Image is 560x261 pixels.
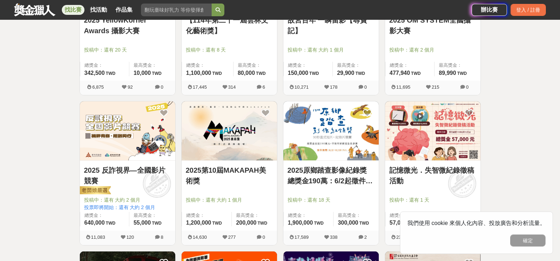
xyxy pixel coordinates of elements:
[161,235,163,240] span: 8
[510,235,546,247] button: 確定
[193,235,207,240] span: 14,630
[193,84,207,90] span: 17,445
[330,235,338,240] span: 338
[337,70,354,76] span: 29,900
[390,212,429,219] span: 總獎金：
[258,221,267,226] span: TWD
[337,62,375,69] span: 最高獎金：
[389,15,476,36] a: 2025 OM SYSTEM全國攝影大賽
[92,84,104,90] span: 6,875
[84,62,125,69] span: 總獎金：
[106,71,115,76] span: TWD
[91,235,105,240] span: 11,083
[80,101,175,161] a: Cover Image
[106,221,115,226] span: TWD
[364,235,367,240] span: 2
[288,165,375,186] a: 2025原鄉踏查影像紀錄獎 總獎金190萬：6/2起徵件90秒內直式短片、紀錄片競賽
[152,71,161,76] span: TWD
[134,212,171,219] span: 最高獎金：
[472,4,507,16] a: 辦比賽
[186,165,273,186] a: 2025第10屆MAKAPAH美術獎
[288,196,375,204] span: 投稿中：還有 18 天
[161,84,163,90] span: 0
[330,84,338,90] span: 178
[338,220,358,226] span: 300,000
[288,70,308,76] span: 150,000
[134,62,171,69] span: 最高獎金：
[263,235,265,240] span: 0
[186,196,273,204] span: 投稿中：還有 大約 1 個月
[80,101,175,160] img: Cover Image
[364,84,367,90] span: 0
[407,220,546,226] span: 我們使用 cookie 來個人化內容、投放廣告和分析流量。
[283,101,379,161] a: Cover Image
[126,235,134,240] span: 120
[295,84,309,90] span: 10,271
[396,84,411,90] span: 11,695
[134,70,151,76] span: 10,000
[134,220,151,226] span: 55,000
[84,70,105,76] span: 342,500
[385,101,481,160] img: Cover Image
[432,84,440,90] span: 215
[182,101,277,160] img: Cover Image
[457,71,467,76] span: TWD
[84,165,171,186] a: 2025 反詐視界—全國影片競賽
[128,84,132,90] span: 92
[355,71,365,76] span: TWD
[288,46,375,54] span: 投稿中：還有 大約 1 個月
[186,62,229,69] span: 總獎金：
[389,196,476,204] span: 投稿中：還有 1 天
[186,212,228,219] span: 總獎金：
[295,235,309,240] span: 17,589
[389,165,476,186] a: 記憶微光．失智微紀錄徵稿活動
[186,46,273,54] span: 投稿中：還有 8 天
[84,204,171,211] span: 投票即將開始：還有 大約 2 個月
[87,5,110,15] a: 找活動
[236,212,272,219] span: 最高獎金：
[309,71,319,76] span: TWD
[385,101,481,161] a: Cover Image
[113,5,135,15] a: 作品集
[439,62,476,69] span: 最高獎金：
[288,212,329,219] span: 總獎金：
[84,220,105,226] span: 640,000
[288,15,375,36] a: 故宮百年 一瞬留影【尋寶記】
[390,62,430,69] span: 總獎金：
[212,71,222,76] span: TWD
[288,62,328,69] span: 總獎金：
[390,70,410,76] span: 477,940
[288,220,313,226] span: 1,900,000
[212,221,222,226] span: TWD
[84,15,171,36] a: 2025 YellowKorner Awards 攝影大賽
[236,220,257,226] span: 200,000
[228,235,236,240] span: 277
[84,212,125,219] span: 總獎金：
[390,220,407,226] span: 57,000
[338,212,374,219] span: 最高獎金：
[396,235,411,240] span: 23,150
[62,5,84,15] a: 找比賽
[466,84,468,90] span: 0
[511,4,546,16] div: 登入 / 註冊
[84,196,171,204] span: 投稿中：還有 大約 2 個月
[359,221,369,226] span: TWD
[152,221,161,226] span: TWD
[263,84,265,90] span: 6
[238,70,255,76] span: 80,000
[78,186,111,196] img: 老闆娘嚴選
[283,101,379,160] img: Cover Image
[411,71,420,76] span: TWD
[256,71,266,76] span: TWD
[439,70,456,76] span: 89,990
[84,46,171,54] span: 投稿中：還有 20 天
[182,101,277,161] a: Cover Image
[141,4,212,16] input: 翻玩臺味好乳力 等你發揮創意！
[389,46,476,54] span: 投稿中：還有 2 個月
[186,220,211,226] span: 1,200,000
[186,15,273,36] a: 【114年第二十一屆雲林文化藝術獎】
[186,70,211,76] span: 1,100,000
[314,221,324,226] span: TWD
[238,62,273,69] span: 最高獎金：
